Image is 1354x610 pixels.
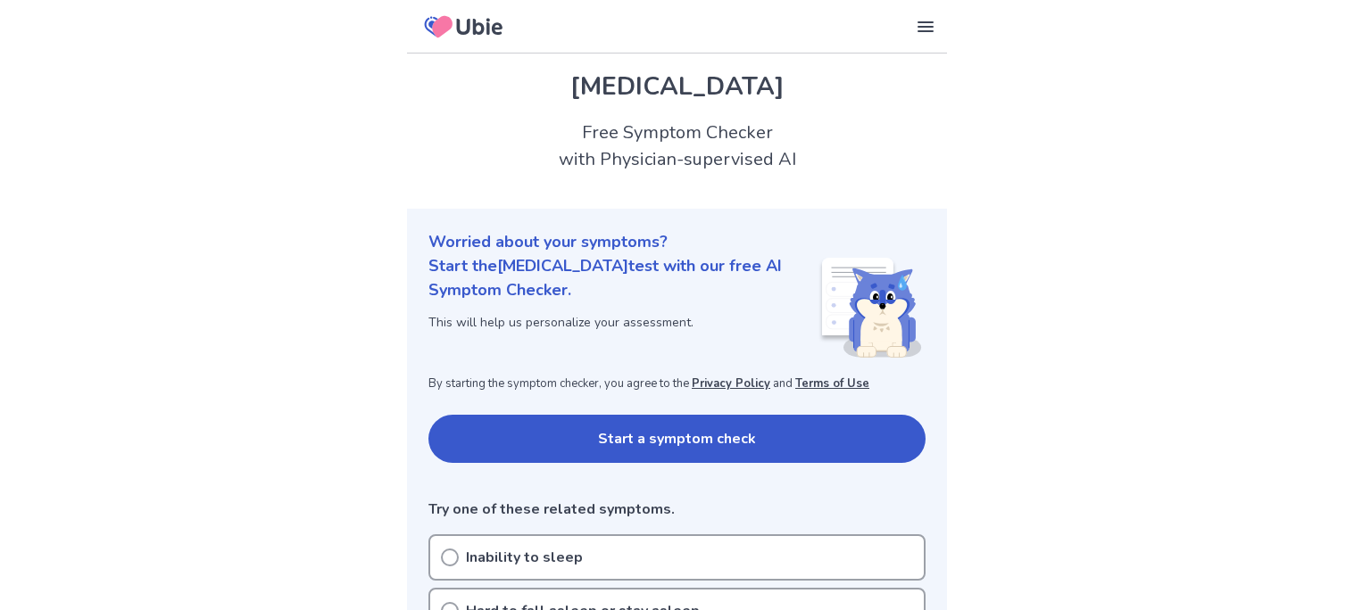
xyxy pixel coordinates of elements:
[428,313,818,332] p: This will help us personalize your assessment.
[428,68,926,105] h1: [MEDICAL_DATA]
[428,230,926,254] p: Worried about your symptoms?
[428,499,926,520] p: Try one of these related symptoms.
[466,547,583,568] p: Inability to sleep
[428,375,926,393] p: By starting the symptom checker, you agree to the and
[407,120,947,173] h2: Free Symptom Checker with Physician-supervised AI
[428,254,818,302] p: Start the [MEDICAL_DATA] test with our free AI Symptom Checker.
[795,375,869,392] a: Terms of Use
[692,375,770,392] a: Privacy Policy
[818,258,922,358] img: Shiba
[428,415,926,463] button: Start a symptom check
